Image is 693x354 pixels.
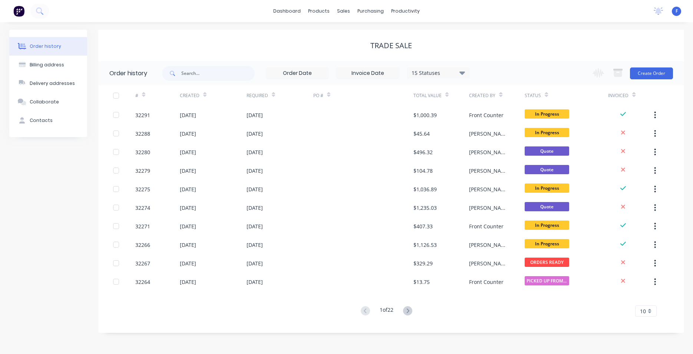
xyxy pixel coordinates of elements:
span: Quote [525,165,569,174]
div: 32291 [135,111,150,119]
div: $1,235.03 [413,204,437,212]
div: [DATE] [180,130,196,138]
div: 32271 [135,222,150,230]
button: Order history [9,37,87,56]
div: 32280 [135,148,150,156]
img: Factory [13,6,24,17]
input: Invoice Date [337,68,399,79]
div: [PERSON_NAME] [469,185,510,193]
div: [DATE] [247,167,263,175]
div: [DATE] [247,185,263,193]
div: [PERSON_NAME] [469,241,510,249]
div: 1 of 22 [380,306,393,317]
div: $329.29 [413,259,433,267]
div: [PERSON_NAME] [469,204,510,212]
div: 15 Statuses [407,69,469,77]
div: products [304,6,333,17]
div: [DATE] [247,130,263,138]
div: $496.32 [413,148,433,156]
div: 32279 [135,167,150,175]
div: PO # [313,92,323,99]
div: Order history [30,43,61,50]
div: 32264 [135,278,150,286]
div: $45.64 [413,130,430,138]
button: Billing address [9,56,87,74]
div: [DATE] [247,278,263,286]
div: [PERSON_NAME] [469,130,510,138]
span: In Progress [525,183,569,193]
div: 32288 [135,130,150,138]
div: Created [180,85,247,106]
div: sales [333,6,354,17]
div: Front Counter [469,111,504,119]
div: [DATE] [180,259,196,267]
div: [DATE] [180,241,196,249]
div: $1,126.53 [413,241,437,249]
span: ORDERS READY [525,258,569,267]
div: [DATE] [247,222,263,230]
div: Created By [469,85,525,106]
div: [DATE] [247,204,263,212]
div: Created By [469,92,495,99]
div: 32266 [135,241,150,249]
div: productivity [387,6,423,17]
span: In Progress [525,239,569,248]
div: [DATE] [180,167,196,175]
div: # [135,92,138,99]
span: 10 [640,307,646,315]
div: [DATE] [247,111,263,119]
div: 32267 [135,259,150,267]
div: $1,036.89 [413,185,437,193]
div: Created [180,92,199,99]
div: Required [247,85,313,106]
div: [DATE] [180,222,196,230]
div: 32275 [135,185,150,193]
div: [PERSON_NAME] [469,167,510,175]
div: Required [247,92,268,99]
div: $1,000.39 [413,111,437,119]
div: $13.75 [413,278,430,286]
span: PICKED UP FROM ... [525,276,569,285]
div: [PERSON_NAME] [469,148,510,156]
button: Contacts [9,111,87,130]
div: [DATE] [180,111,196,119]
div: [DATE] [247,148,263,156]
div: Status [525,92,541,99]
input: Order Date [266,68,329,79]
div: Collaborate [30,99,59,105]
div: [DATE] [180,278,196,286]
div: $407.33 [413,222,433,230]
div: [DATE] [247,259,263,267]
div: [PERSON_NAME] [469,259,510,267]
div: purchasing [354,6,387,17]
div: TRADE SALE [370,41,412,50]
div: PO # [313,85,413,106]
a: dashboard [270,6,304,17]
div: [DATE] [180,185,196,193]
button: Create Order [630,67,673,79]
span: In Progress [525,221,569,230]
span: Quote [525,202,569,211]
div: [DATE] [180,204,196,212]
div: Front Counter [469,222,504,230]
span: Quote [525,146,569,156]
div: # [135,85,180,106]
input: Search... [181,66,255,81]
div: [DATE] [180,148,196,156]
div: Contacts [30,117,53,124]
span: F [676,8,678,14]
div: Front Counter [469,278,504,286]
div: Status [525,85,608,106]
div: Billing address [30,62,64,68]
div: Invoiced [608,92,628,99]
div: $104.78 [413,167,433,175]
div: Delivery addresses [30,80,75,87]
button: Collaborate [9,93,87,111]
div: Invoiced [608,85,653,106]
div: Order history [109,69,147,78]
button: Delivery addresses [9,74,87,93]
div: [DATE] [247,241,263,249]
span: In Progress [525,109,569,119]
div: Total Value [413,92,442,99]
span: In Progress [525,128,569,137]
